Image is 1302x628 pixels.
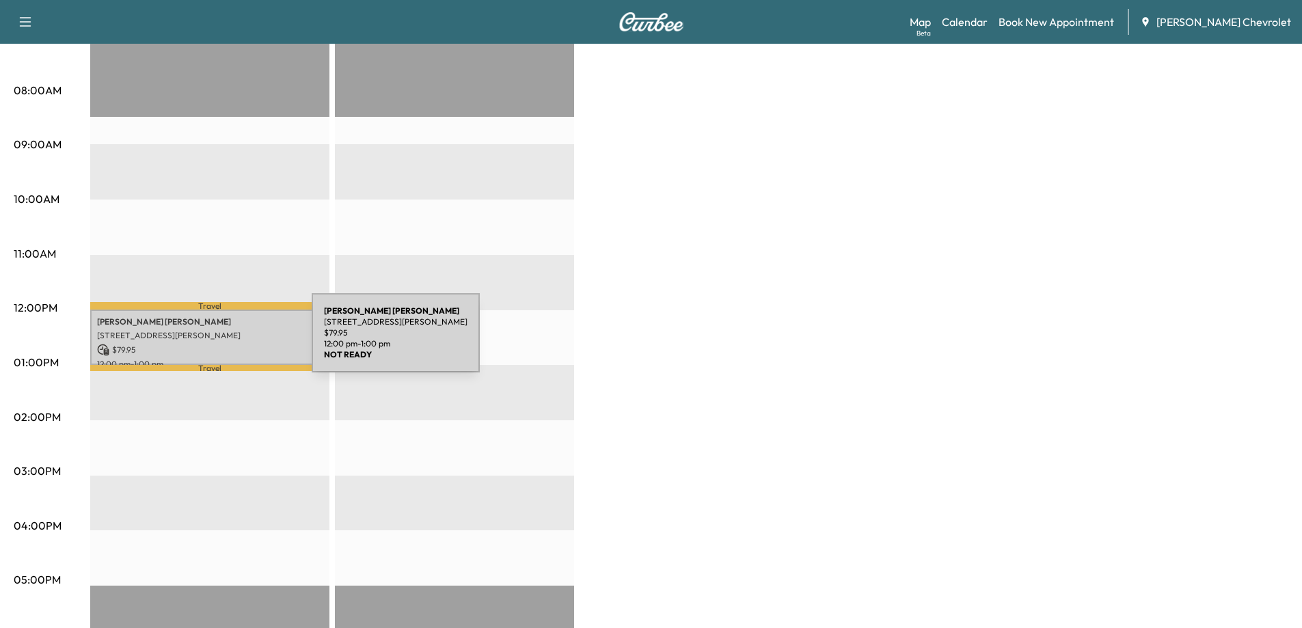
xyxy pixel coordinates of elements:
img: Curbee Logo [619,12,684,31]
p: $ 79.95 [324,327,467,338]
a: Book New Appointment [999,14,1114,30]
p: 03:00PM [14,463,61,479]
p: [STREET_ADDRESS][PERSON_NAME] [97,330,323,341]
div: Beta [917,28,931,38]
p: [PERSON_NAME] [PERSON_NAME] [97,316,323,327]
p: 08:00AM [14,82,62,98]
b: [PERSON_NAME] [PERSON_NAME] [324,305,459,316]
p: Travel [90,365,329,371]
p: $ 79.95 [97,344,323,356]
p: 12:00 pm - 1:00 pm [97,359,323,370]
p: Travel [90,302,329,310]
b: NOT READY [324,349,372,359]
p: 10:00AM [14,191,59,207]
p: 12:00 pm - 1:00 pm [324,338,467,349]
p: 09:00AM [14,136,62,152]
p: 01:00PM [14,354,59,370]
p: 05:00PM [14,571,61,588]
p: 04:00PM [14,517,62,534]
a: MapBeta [910,14,931,30]
p: 02:00PM [14,409,61,425]
p: 11:00AM [14,245,56,262]
p: 12:00PM [14,299,57,316]
span: [PERSON_NAME] Chevrolet [1156,14,1291,30]
a: Calendar [942,14,988,30]
p: [STREET_ADDRESS][PERSON_NAME] [324,316,467,327]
